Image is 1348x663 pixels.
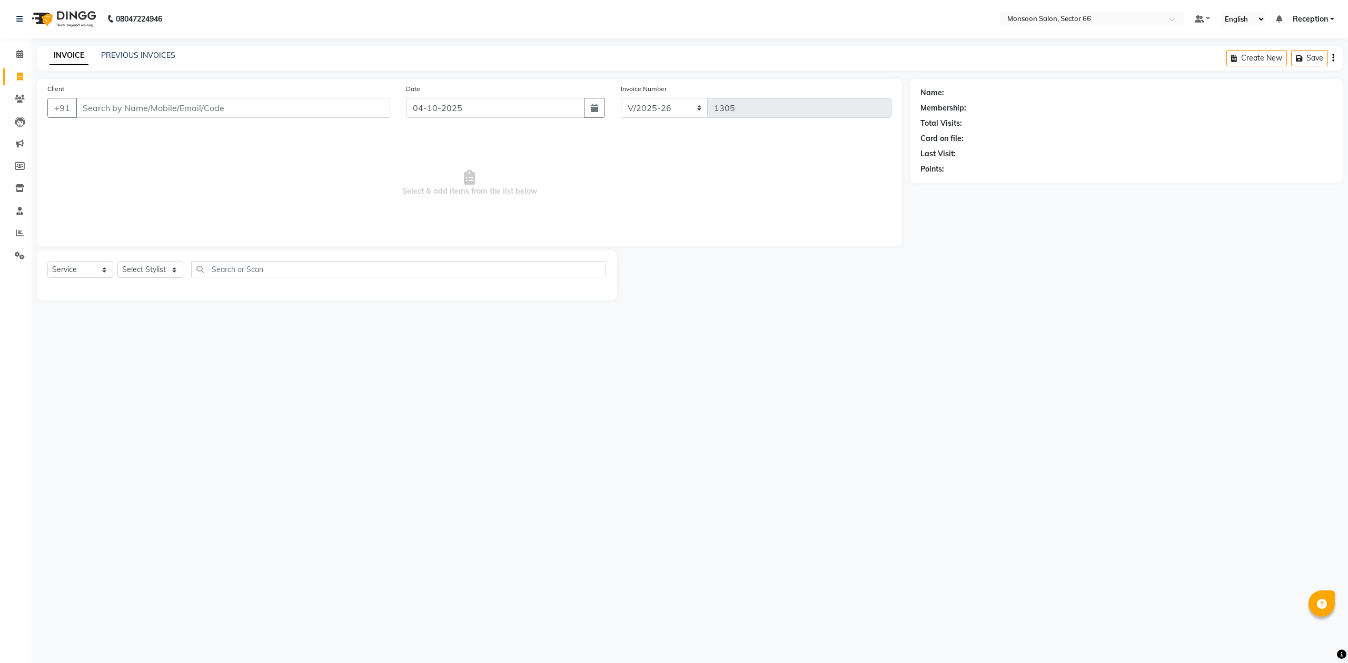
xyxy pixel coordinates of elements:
[47,98,77,118] button: +91
[920,87,944,98] div: Name:
[920,164,944,175] div: Points:
[1291,50,1328,66] button: Save
[1304,621,1337,652] iframe: chat widget
[1226,50,1287,66] button: Create New
[621,84,667,94] label: Invoice Number
[920,118,962,129] div: Total Visits:
[920,133,964,144] div: Card on file:
[191,261,606,277] input: Search or Scan
[27,4,99,34] img: logo
[47,84,64,94] label: Client
[76,98,390,118] input: Search by Name/Mobile/Email/Code
[116,4,162,34] b: 08047224946
[920,148,956,159] div: Last Visit:
[49,46,88,65] a: INVOICE
[1293,14,1328,25] span: Reception
[406,84,420,94] label: Date
[920,103,966,114] div: Membership:
[47,130,891,236] span: Select & add items from the list below
[101,51,175,60] a: PREVIOUS INVOICES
